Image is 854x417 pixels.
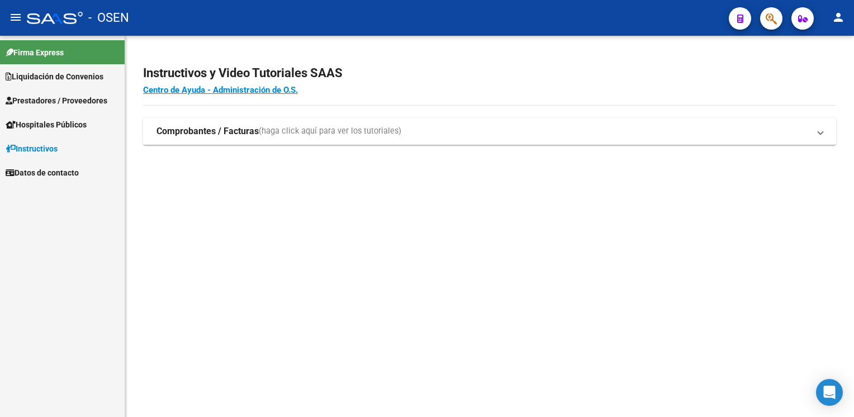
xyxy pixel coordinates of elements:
a: Centro de Ayuda - Administración de O.S. [143,85,298,95]
span: Prestadores / Proveedores [6,94,107,107]
mat-expansion-panel-header: Comprobantes / Facturas(haga click aquí para ver los tutoriales) [143,118,836,145]
span: (haga click aquí para ver los tutoriales) [259,125,401,138]
span: Instructivos [6,143,58,155]
span: Hospitales Públicos [6,119,87,131]
mat-icon: menu [9,11,22,24]
strong: Comprobantes / Facturas [156,125,259,138]
span: Liquidación de Convenios [6,70,103,83]
span: Firma Express [6,46,64,59]
span: - OSEN [88,6,129,30]
mat-icon: person [832,11,845,24]
div: Open Intercom Messenger [816,379,843,406]
h2: Instructivos y Video Tutoriales SAAS [143,63,836,84]
span: Datos de contacto [6,167,79,179]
